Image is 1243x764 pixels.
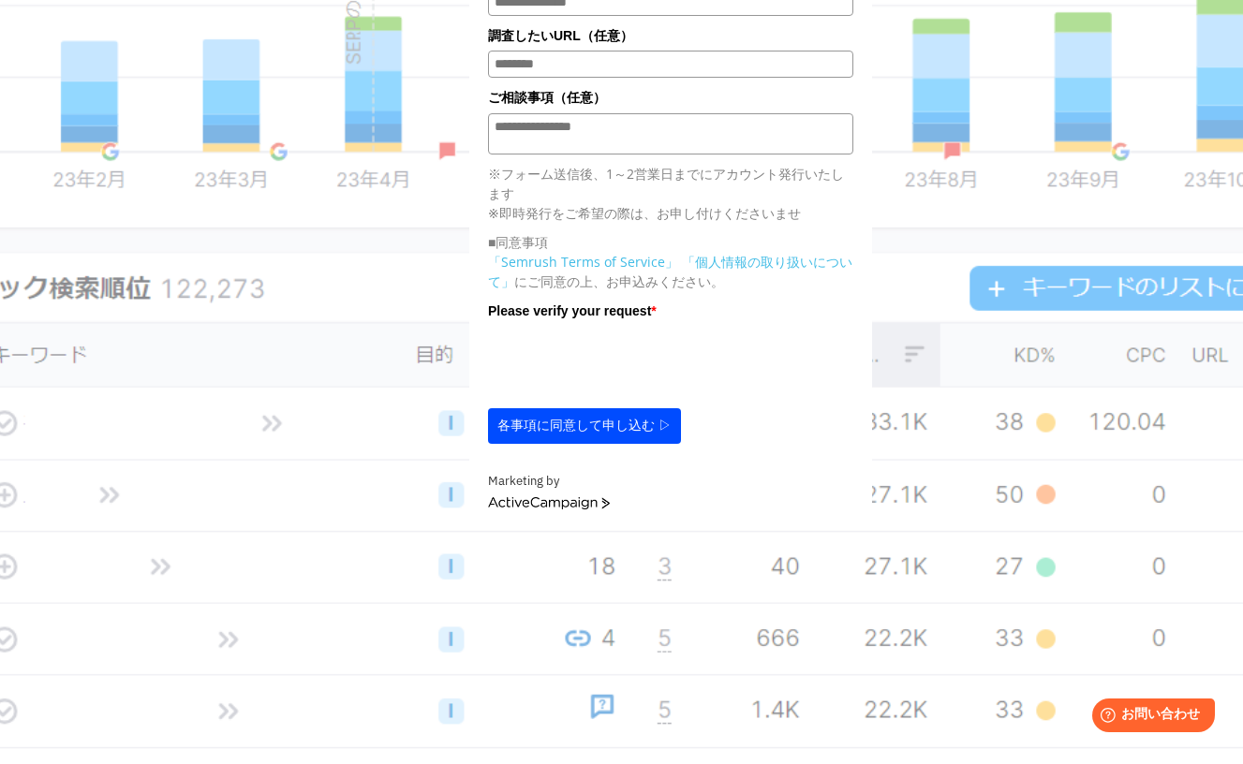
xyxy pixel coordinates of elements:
p: ※フォーム送信後、1～2営業日までにアカウント発行いたします ※即時発行をご希望の際は、お申し付けくださいませ [488,164,853,223]
iframe: Help widget launcher [1076,691,1222,743]
button: 各事項に同意して申し込む ▷ [488,408,681,444]
label: ご相談事項（任意） [488,87,853,108]
label: Please verify your request [488,301,853,321]
a: 「Semrush Terms of Service」 [488,253,678,271]
div: Marketing by [488,472,853,492]
a: 「個人情報の取り扱いについて」 [488,253,852,290]
p: にご同意の上、お申込みください。 [488,252,853,291]
label: 調査したいURL（任意） [488,25,853,46]
p: ■同意事項 [488,232,853,252]
iframe: reCAPTCHA [488,326,773,399]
